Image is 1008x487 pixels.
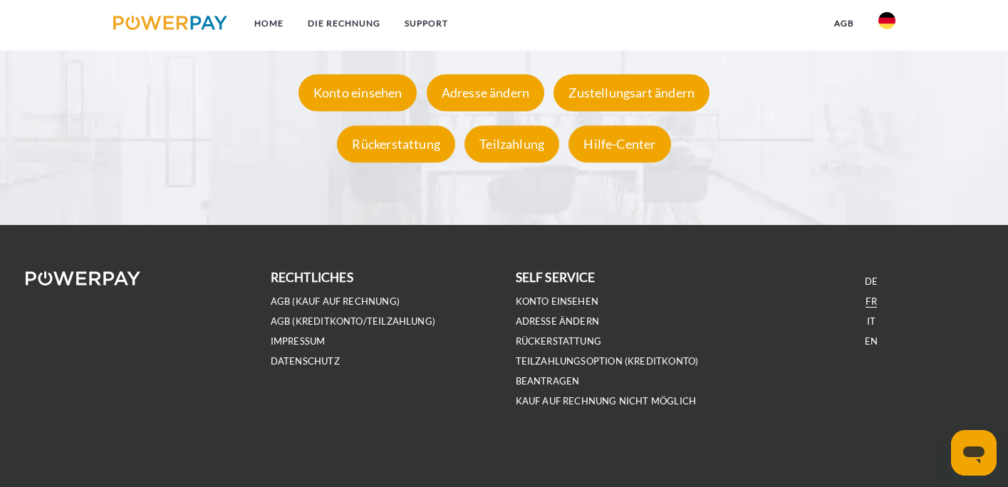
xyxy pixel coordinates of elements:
[427,75,545,112] div: Adresse ändern
[951,430,997,476] iframe: Schaltfläche zum Öffnen des Messaging-Fensters
[242,11,296,36] a: Home
[822,11,866,36] a: agb
[867,315,875,328] a: IT
[113,16,228,30] img: logo-powerpay.svg
[516,395,697,407] a: Kauf auf Rechnung nicht möglich
[568,126,670,163] div: Hilfe-Center
[298,75,417,112] div: Konto einsehen
[423,85,549,101] a: Adresse ändern
[516,295,599,308] a: Konto einsehen
[337,126,455,163] div: Rückerstattung
[865,276,878,288] a: DE
[461,137,563,152] a: Teilzahlung
[333,137,459,152] a: Rückerstattung
[271,315,435,328] a: AGB (Kreditkonto/Teilzahlung)
[464,126,559,163] div: Teilzahlung
[865,335,878,347] a: EN
[295,85,421,101] a: Konto einsehen
[516,315,600,328] a: Adresse ändern
[271,355,340,367] a: DATENSCHUTZ
[296,11,393,36] a: DIE RECHNUNG
[516,270,596,285] b: self service
[271,335,326,347] a: IMPRESSUM
[393,11,460,36] a: SUPPORT
[554,75,710,112] div: Zustellungsart ändern
[878,12,895,29] img: de
[271,295,400,308] a: AGB (Kauf auf Rechnung)
[565,137,674,152] a: Hilfe-Center
[550,85,713,101] a: Zustellungsart ändern
[271,270,353,285] b: rechtliches
[26,271,140,286] img: logo-powerpay-white.svg
[516,335,602,347] a: Rückerstattung
[516,355,699,387] a: Teilzahlungsoption (KREDITKONTO) beantragen
[866,295,876,308] a: FR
